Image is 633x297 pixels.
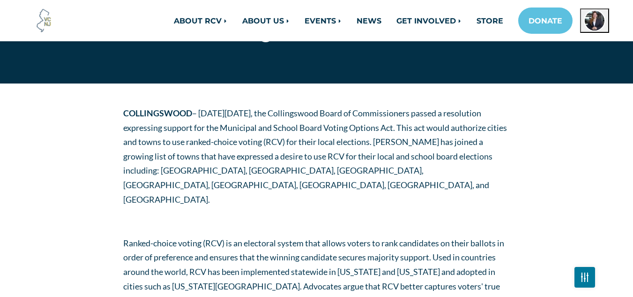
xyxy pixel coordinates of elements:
[123,108,192,118] strong: COLLINGSWOOD
[581,275,588,279] img: Fader
[166,11,235,30] a: ABOUT RCV
[518,8,573,34] a: DONATE
[584,10,605,31] img: April Nicklaus
[469,11,511,30] a: STORE
[297,11,349,30] a: EVENTS
[389,11,469,30] a: GET INVOLVED
[124,8,609,34] nav: Main navigation
[235,11,297,30] a: ABOUT US
[580,8,609,33] button: Open profile menu for April Nicklaus
[123,106,510,206] p: – [DATE][DATE], the Collingswood Board of Commissioners passed a resolution expressing support fo...
[349,11,389,30] a: NEWS
[31,8,57,33] img: Voter Choice NJ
